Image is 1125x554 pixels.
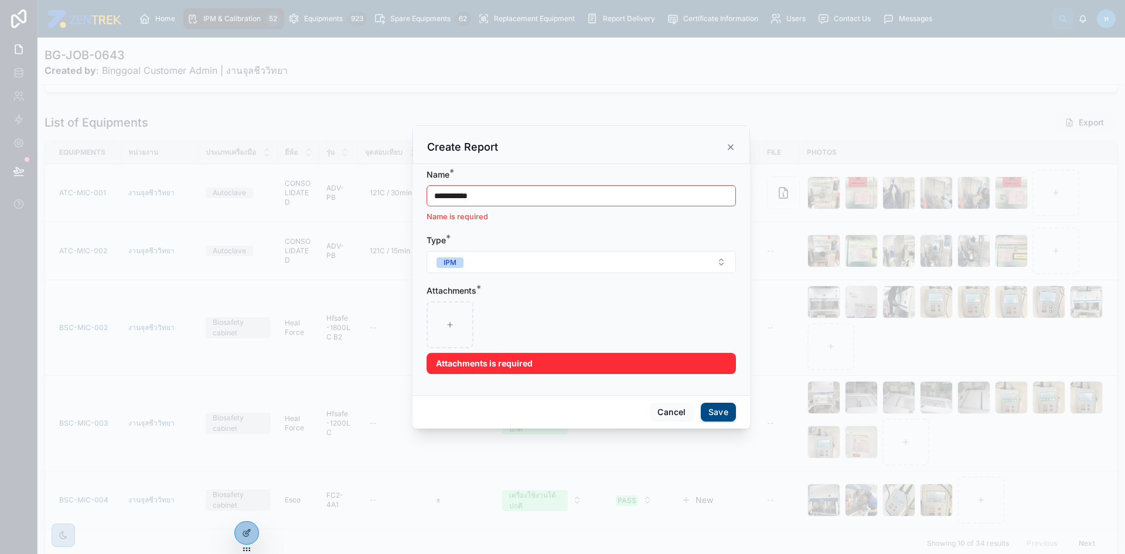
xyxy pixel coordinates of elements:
button: Save [701,403,736,422]
div: Attachments is required [427,353,736,374]
div: IPM [444,257,456,268]
span: Attachments [427,286,476,295]
span: Type [427,235,446,245]
button: Select Button [427,251,736,273]
h3: Create Report [427,140,498,154]
p: Name is required [427,211,736,223]
button: Cancel [650,403,693,422]
span: Name [427,169,449,179]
